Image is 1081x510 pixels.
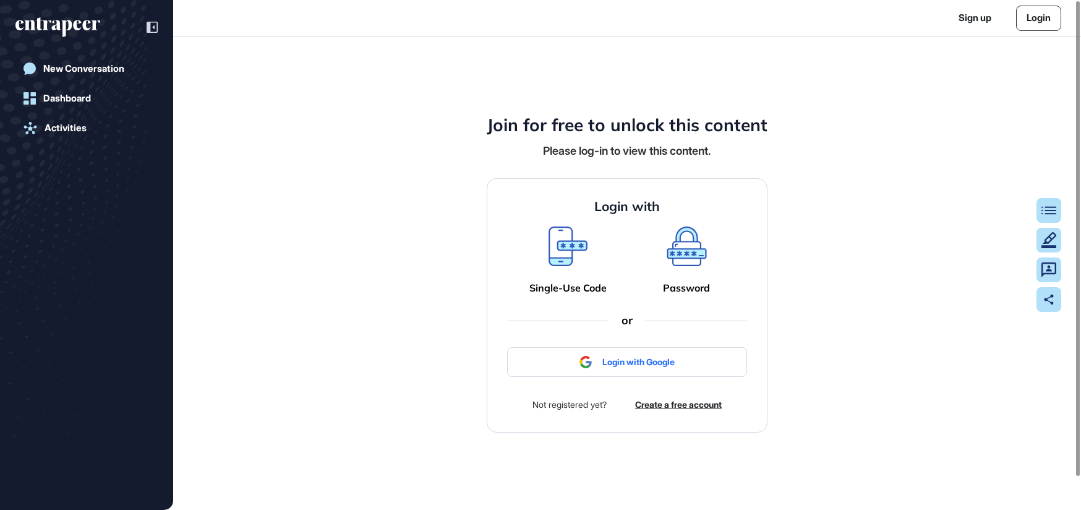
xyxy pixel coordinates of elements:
h4: Login with [594,199,660,214]
a: Sign up [959,11,991,25]
div: Activities [45,123,87,134]
a: Password [663,282,710,294]
h4: Join for free to unlock this content [487,115,767,136]
div: or [609,314,645,327]
div: entrapeer-logo [15,17,100,37]
a: Login [1016,6,1061,31]
div: New Conversation [43,63,124,74]
a: Create a free account [635,398,722,411]
a: Single-Use Code [529,282,607,294]
div: Please log-in to view this content. [543,143,711,158]
div: Not registered yet? [532,397,607,412]
div: Dashboard [43,93,91,104]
